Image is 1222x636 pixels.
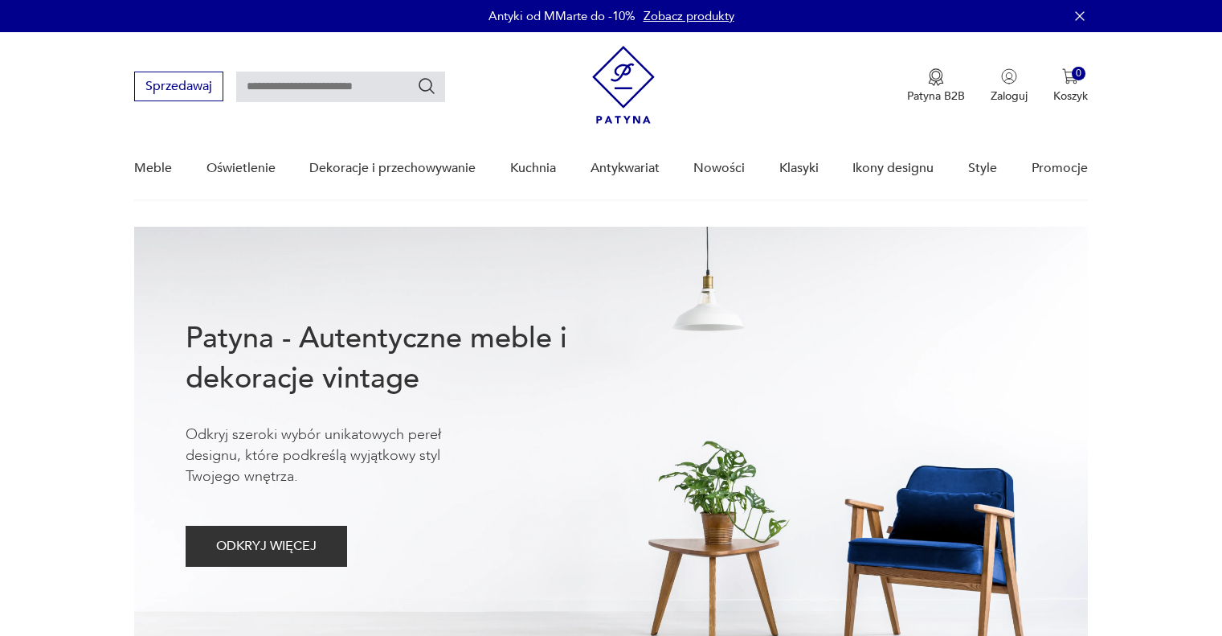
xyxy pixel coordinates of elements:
[186,318,619,399] h1: Patyna - Autentyczne meble i dekoracje vintage
[206,137,276,199] a: Oświetlenie
[186,425,491,487] p: Odkryj szeroki wybór unikatowych pereł designu, które podkreślą wyjątkowy styl Twojego wnętrza.
[968,137,997,199] a: Style
[907,68,965,104] a: Ikona medaluPatyna B2B
[1032,137,1088,199] a: Promocje
[591,137,660,199] a: Antykwariat
[779,137,819,199] a: Klasyki
[309,137,476,199] a: Dekoracje i przechowywanie
[991,68,1028,104] button: Zaloguj
[510,137,556,199] a: Kuchnia
[592,46,655,124] img: Patyna - sklep z meblami i dekoracjami vintage
[1053,88,1088,104] p: Koszyk
[417,76,436,96] button: Szukaj
[1062,68,1078,84] img: Ikona koszyka
[907,68,965,104] button: Patyna B2B
[134,137,172,199] a: Meble
[928,68,944,86] img: Ikona medalu
[1072,67,1085,80] div: 0
[1053,68,1088,104] button: 0Koszyk
[907,88,965,104] p: Patyna B2B
[852,137,934,199] a: Ikony designu
[186,526,347,567] button: ODKRYJ WIĘCEJ
[1001,68,1017,84] img: Ikonka użytkownika
[134,82,223,93] a: Sprzedawaj
[991,88,1028,104] p: Zaloguj
[644,8,734,24] a: Zobacz produkty
[693,137,745,199] a: Nowości
[186,542,347,553] a: ODKRYJ WIĘCEJ
[488,8,636,24] p: Antyki od MMarte do -10%
[134,72,223,101] button: Sprzedawaj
